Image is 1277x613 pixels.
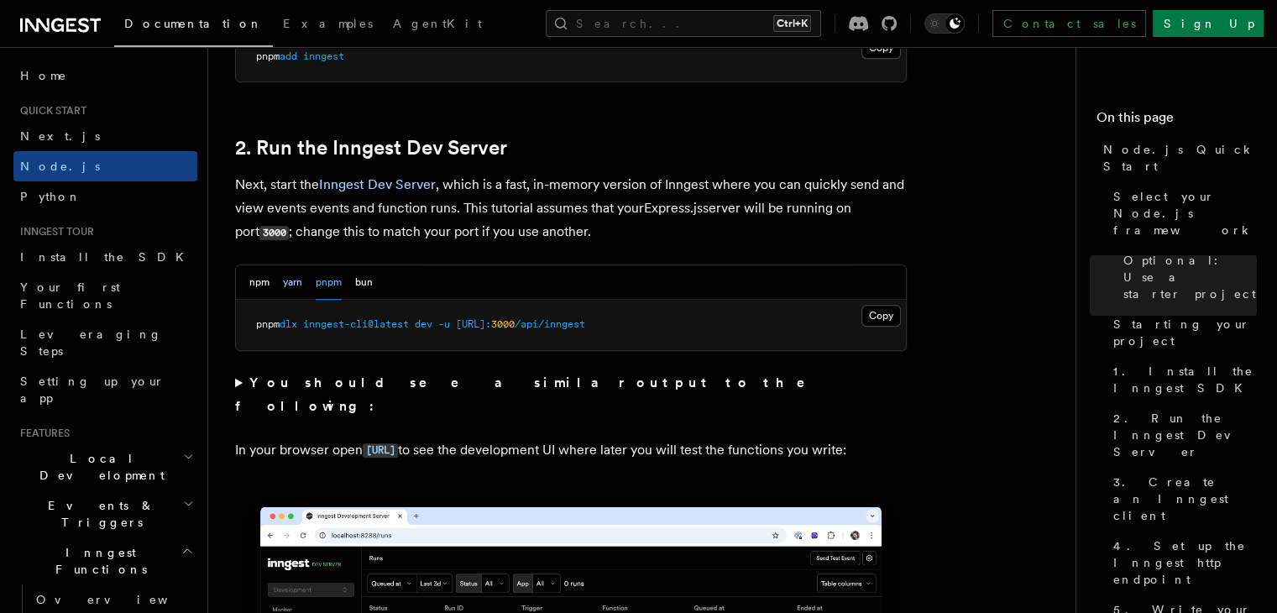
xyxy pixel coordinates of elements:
a: Leveraging Steps [13,319,197,366]
span: Inngest tour [13,225,94,238]
span: Inngest Functions [13,544,181,578]
span: -u [438,318,450,330]
span: 3. Create an Inngest client [1113,474,1257,524]
a: Contact sales [992,10,1146,37]
span: Next.js [20,129,100,143]
span: Starting your project [1113,316,1257,349]
a: AgentKit [383,5,492,45]
span: Examples [283,17,373,30]
span: Home [20,67,67,84]
span: inngest-cli@latest [303,318,409,330]
p: In your browser open to see the development UI where later you will test the functions you write: [235,438,907,463]
a: Inngest Dev Server [319,176,436,192]
h4: On this page [1096,107,1257,134]
a: Select your Node.js framework [1107,181,1257,245]
a: Sign Up [1153,10,1264,37]
span: Documentation [124,17,263,30]
span: pnpm [256,50,280,62]
a: 4. Set up the Inngest http endpoint [1107,531,1257,595]
a: Node.js [13,151,197,181]
summary: You should see a similar output to the following: [235,371,907,418]
span: Python [20,190,81,203]
a: Setting up your app [13,366,197,413]
a: 2. Run the Inngest Dev Server [235,136,507,160]
span: 1. Install the Inngest SDK [1113,363,1257,396]
span: Quick start [13,104,86,118]
a: Documentation [114,5,273,47]
button: bun [355,265,373,300]
a: [URL] [363,442,398,458]
span: dlx [280,318,297,330]
button: Toggle dark mode [924,13,965,34]
a: Install the SDK [13,242,197,272]
span: Install the SDK [20,250,194,264]
span: Node.js [20,160,100,173]
span: Events & Triggers [13,497,183,531]
span: Optional: Use a starter project [1123,252,1257,302]
span: AgentKit [393,17,482,30]
a: Node.js Quick Start [1096,134,1257,181]
span: Overview [36,593,209,606]
span: pnpm [256,318,280,330]
a: Next.js [13,121,197,151]
span: Local Development [13,450,183,484]
span: Select your Node.js framework [1113,188,1257,238]
a: 2. Run the Inngest Dev Server [1107,403,1257,467]
a: Optional: Use a starter project [1117,245,1257,309]
button: npm [249,265,270,300]
button: Copy [861,305,901,327]
button: Events & Triggers [13,490,197,537]
a: Your first Functions [13,272,197,319]
a: Home [13,60,197,91]
code: 3000 [259,226,289,240]
span: 4. Set up the Inngest http endpoint [1113,537,1257,588]
strong: You should see a similar output to the following: [235,375,829,414]
button: Local Development [13,443,197,490]
p: Next, start the , which is a fast, in-memory version of Inngest where you can quickly send and vi... [235,173,907,244]
span: dev [415,318,432,330]
a: 3. Create an Inngest client [1107,467,1257,531]
code: [URL] [363,443,398,458]
a: Python [13,181,197,212]
span: [URL]: [456,318,491,330]
span: add [280,50,297,62]
span: 3000 [491,318,515,330]
button: Search...Ctrl+K [546,10,821,37]
span: Node.js Quick Start [1103,141,1257,175]
span: /api/inngest [515,318,585,330]
span: 2. Run the Inngest Dev Server [1113,410,1257,460]
a: Examples [273,5,383,45]
span: Leveraging Steps [20,327,162,358]
a: Starting your project [1107,309,1257,356]
button: Inngest Functions [13,537,197,584]
button: yarn [283,265,302,300]
span: Features [13,427,70,440]
span: Your first Functions [20,280,120,311]
kbd: Ctrl+K [773,15,811,32]
span: Setting up your app [20,375,165,405]
a: 1. Install the Inngest SDK [1107,356,1257,403]
button: pnpm [316,265,342,300]
span: inngest [303,50,344,62]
